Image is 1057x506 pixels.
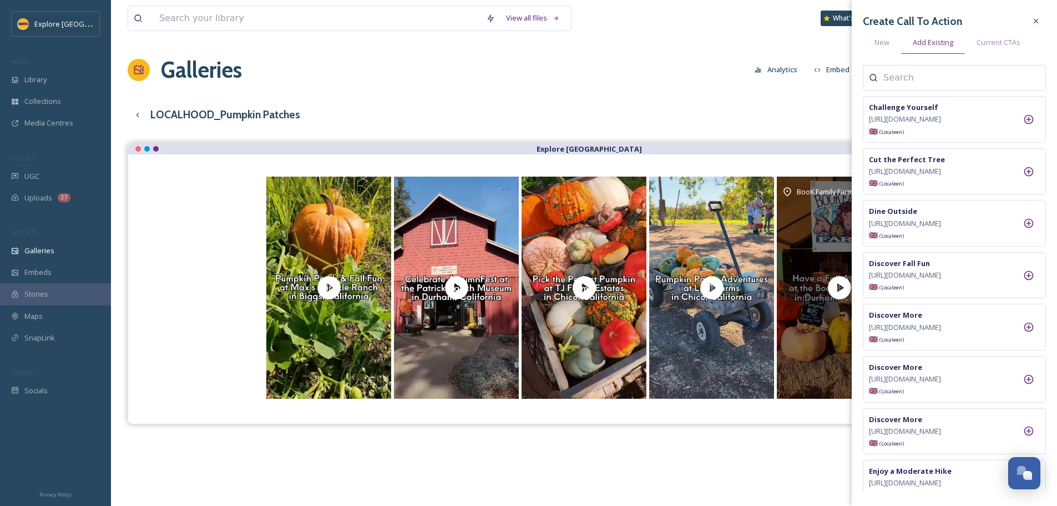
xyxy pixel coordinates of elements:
strong: Explore [GEOGRAPHIC_DATA] [537,144,642,154]
span: New [874,37,889,48]
strong: Discover Fall Fun [869,258,930,268]
a: Opens media popup. Media description: Run by first-generation farmers, L&T Farms offers a seasona... [648,177,776,399]
span: 🇬🇧 [869,178,904,188]
strong: Enjoy a Moderate Hike [869,466,952,476]
span: (Locale en ) [879,388,904,395]
span: Current CTAs [977,37,1020,48]
input: Search your library [154,6,481,31]
span: 🇬🇧 [869,282,904,292]
button: Open Chat [1008,457,1040,489]
input: Search [883,71,994,84]
strong: Discover More [869,310,922,320]
span: (Locale en ) [879,232,904,239]
span: (Locale en ) [879,440,904,447]
span: (Locale en ) [879,284,904,291]
strong: Discover More [869,362,922,372]
div: 27 [58,193,70,202]
button: Embed [808,59,856,81]
span: [URL][DOMAIN_NAME] [869,478,941,488]
span: Privacy Policy [39,491,72,498]
span: Embeds [24,267,52,278]
a: Opens media popup. Media description: Localhood_Pumpkin Patch-Patrick Ranch.mp4. [393,177,520,399]
a: Privacy Policy [39,487,72,500]
span: 🇬🇧 [869,334,904,344]
span: Explore [GEOGRAPHIC_DATA] [34,18,132,29]
strong: Discover More [869,414,922,424]
button: Analytics [749,59,803,81]
span: UGC [24,171,39,182]
span: Add Existing [913,37,953,48]
span: [URL][DOMAIN_NAME] [869,426,941,437]
span: (Locale en ) [879,336,904,343]
span: BooK Family Farm [797,187,853,197]
span: [URL][DOMAIN_NAME] [869,374,941,384]
span: [URL][DOMAIN_NAME] [869,166,941,177]
span: 🇬🇧 [869,126,904,137]
span: [URL][DOMAIN_NAME] [869,114,941,124]
strong: Dine Outside [869,206,917,216]
a: View all files [500,7,565,29]
span: Galleries [24,246,54,256]
a: Galleries [161,53,242,87]
strong: Cut the Perfect Tree [869,154,945,164]
span: [URL][DOMAIN_NAME] [869,218,941,229]
span: [URL][DOMAIN_NAME] [869,270,941,280]
span: Socials [24,385,48,396]
strong: Challenge Yourself [869,102,938,112]
img: Butte%20County%20logo.png [18,18,29,29]
span: WIDGETS [11,228,37,237]
span: SnapLink [24,333,55,343]
span: (Locale en ) [879,128,904,136]
a: Opens media popup. Media description: Visitors to the Book Family Farm's pumpkin patch will find ... [776,177,903,399]
span: Maps [24,311,43,322]
a: Analytics [749,59,808,81]
a: Opens media popup. Media description: Every October, Max's Miracle Ranch opens for a pumpkin patc... [265,177,393,399]
h3: Create Call To Action [863,13,962,29]
span: 🇬🇧 [869,230,904,241]
span: Library [24,74,47,85]
span: SOCIALS [11,368,33,377]
a: Opens media popup. Media description: TJ Farms Estates is a small family farm that produces some ... [520,177,648,399]
span: [URL][DOMAIN_NAME] [869,322,941,333]
span: MEDIA [11,57,31,66]
a: What's New [821,11,876,26]
span: 🇬🇧 [869,385,904,396]
span: 🇬🇧 [869,438,904,448]
span: Uploads [24,193,52,203]
span: 🇬🇧 [869,490,904,500]
span: COLLECT [11,154,35,162]
span: (Locale en ) [879,180,904,187]
span: Media Centres [24,118,73,128]
span: Collections [24,96,61,107]
span: Stories [24,289,48,299]
h3: LOCALHOOD_Pumpkin Patches [150,107,300,123]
